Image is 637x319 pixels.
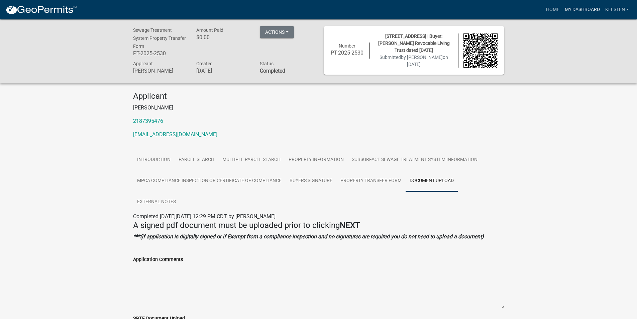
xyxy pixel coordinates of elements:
button: Actions [260,26,294,38]
h4: A signed pdf document must be uploaded prior to clicking [133,221,504,230]
strong: NEXT [340,221,360,230]
h6: PT-2025-2530 [330,50,364,56]
h4: Applicant [133,91,504,101]
a: My Dashboard [562,3,603,16]
span: Status [260,61,274,66]
a: Multiple Parcel Search [218,149,285,171]
span: Amount Paid [196,27,223,33]
h6: $0.00 [196,34,250,41]
span: Applicant [133,61,153,66]
a: Subsurface Sewage Treatment System Information [348,149,482,171]
a: Introduction [133,149,175,171]
a: [EMAIL_ADDRESS][DOMAIN_NAME] [133,131,217,138]
label: Application Comments [133,257,183,262]
a: Home [543,3,562,16]
strong: ***(if application is digitally signed or if Exempt from a compliance inspection and no signature... [133,233,484,240]
span: [STREET_ADDRESS] | Buyer: [PERSON_NAME] Revocable Living Trust dated [DATE] [378,33,450,53]
a: External Notes [133,191,180,213]
h6: PT-2025-2530 [133,50,187,57]
h6: [PERSON_NAME] [133,68,187,74]
p: [PERSON_NAME] [133,104,504,112]
a: MPCA Compliance Inspection or Certificate of Compliance [133,170,286,192]
a: Buyers Signature [286,170,336,192]
span: Sewage Treatment System Property Transfer Form [133,27,186,49]
span: Submitted on [DATE] [380,55,448,67]
a: Parcel search [175,149,218,171]
span: Created [196,61,213,66]
span: Completed [DATE][DATE] 12:29 PM CDT by [PERSON_NAME] [133,213,276,220]
a: Property Transfer Form [336,170,406,192]
a: 2187395476 [133,118,163,124]
h6: [DATE] [196,68,250,74]
span: Number [339,43,355,49]
a: Kelsten [603,3,632,16]
strong: Completed [260,68,285,74]
span: by [PERSON_NAME] [401,55,443,60]
a: Document Upload [406,170,458,192]
img: QR code [463,33,498,68]
a: Property Information [285,149,348,171]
